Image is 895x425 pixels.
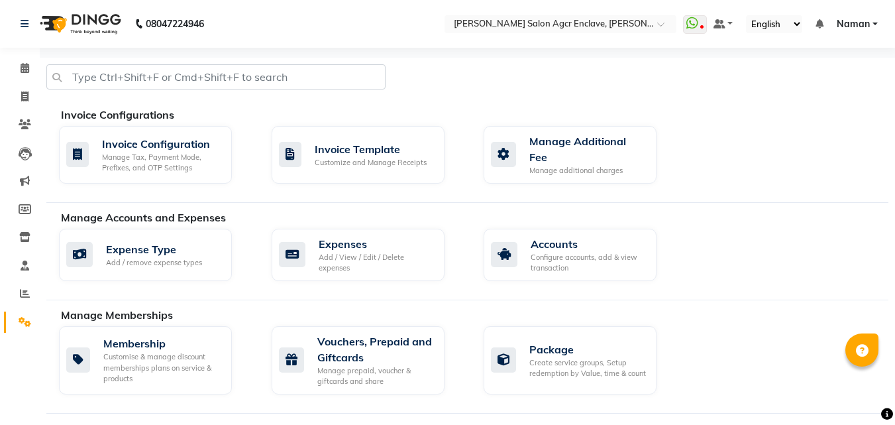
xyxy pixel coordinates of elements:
[531,236,646,252] div: Accounts
[531,252,646,274] div: Configure accounts, add & view transaction
[529,357,646,379] div: Create service groups, Setup redemption by Value, time & count
[46,64,386,90] input: Type Ctrl+Shift+F or Cmd+Shift+F to search
[106,241,202,257] div: Expense Type
[319,252,434,274] div: Add / View / Edit / Delete expenses
[484,126,676,184] a: Manage Additional FeeManage additional charges
[317,334,434,365] div: Vouchers, Prepaid and Giftcards
[102,152,221,174] div: Manage Tax, Payment Mode, Prefixes, and OTP Settings
[59,326,252,395] a: MembershipCustomise & manage discount memberships plans on service & products
[484,229,676,281] a: AccountsConfigure accounts, add & view transaction
[315,157,427,168] div: Customize and Manage Receipts
[34,5,125,42] img: logo
[272,229,464,281] a: ExpensesAdd / View / Edit / Delete expenses
[319,236,434,252] div: Expenses
[103,335,221,351] div: Membership
[106,257,202,269] div: Add / remove expense types
[837,17,870,31] span: Naman
[529,165,646,176] div: Manage additional charges
[103,351,221,385] div: Customise & manage discount memberships plans on service & products
[59,126,252,184] a: Invoice ConfigurationManage Tax, Payment Mode, Prefixes, and OTP Settings
[839,372,882,412] iframe: chat widget
[272,126,464,184] a: Invoice TemplateCustomize and Manage Receipts
[146,5,204,42] b: 08047224946
[529,341,646,357] div: Package
[529,133,646,165] div: Manage Additional Fee
[317,365,434,387] div: Manage prepaid, voucher & giftcards and share
[272,326,464,395] a: Vouchers, Prepaid and GiftcardsManage prepaid, voucher & giftcards and share
[59,229,252,281] a: Expense TypeAdd / remove expense types
[484,326,676,395] a: PackageCreate service groups, Setup redemption by Value, time & count
[315,141,427,157] div: Invoice Template
[102,136,221,152] div: Invoice Configuration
